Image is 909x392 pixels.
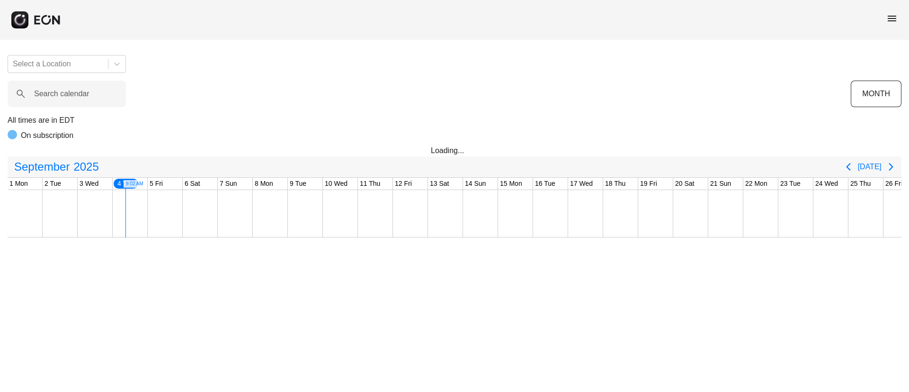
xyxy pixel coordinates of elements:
[851,81,901,107] button: MONTH
[183,178,202,190] div: 6 Sat
[21,130,73,141] p: On subscription
[148,178,165,190] div: 5 Fri
[638,178,659,190] div: 19 Fri
[428,178,451,190] div: 13 Sat
[463,178,488,190] div: 14 Sun
[218,178,239,190] div: 7 Sun
[568,178,595,190] div: 17 Wed
[882,157,900,176] button: Next page
[533,178,557,190] div: 16 Tue
[603,178,627,190] div: 18 Thu
[78,178,100,190] div: 3 Wed
[9,157,105,176] button: September2025
[743,178,769,190] div: 22 Mon
[43,178,63,190] div: 2 Tue
[839,157,858,176] button: Previous page
[858,158,882,175] button: [DATE]
[886,13,898,24] span: menu
[848,178,873,190] div: 25 Thu
[323,178,349,190] div: 10 Wed
[498,178,524,190] div: 15 Mon
[113,178,139,190] div: 4 Thu
[431,145,478,156] div: Loading...
[393,178,414,190] div: 12 Fri
[358,178,382,190] div: 11 Thu
[813,178,840,190] div: 24 Wed
[288,178,308,190] div: 9 Tue
[8,178,30,190] div: 1 Mon
[883,178,904,190] div: 26 Fri
[8,115,901,126] p: All times are in EDT
[778,178,802,190] div: 23 Tue
[34,88,89,100] label: Search calendar
[12,157,71,176] span: September
[673,178,696,190] div: 20 Sat
[708,178,733,190] div: 21 Sun
[253,178,275,190] div: 8 Mon
[71,157,100,176] span: 2025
